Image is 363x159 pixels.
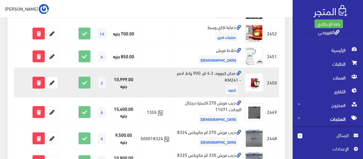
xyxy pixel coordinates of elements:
td: 2451 [265,45,279,68]
td: 850.00 جنيه [111,45,136,68]
td: 2452 [265,22,279,45]
a: القهوجي [318,27,340,36]
td: 2449 [265,97,279,127]
span: 0 [98,133,106,144]
span: المخزون [298,98,358,112]
img: khlat-frysh.jpg [245,47,263,66]
span: 6 [98,51,106,62]
img: . [314,5,347,17]
span: [DEMOGRAPHIC_DATA] [199,137,238,146]
td: 10,999.00 جنيه [111,68,136,97]
span: المنتجات [298,112,358,126]
span: الرئيسية [298,43,358,57]
span: 1 [298,133,302,138]
span: كينود [226,85,238,94]
img: dyb-frysh-270-akstra-dygtal-alygant-11071.png [245,103,263,121]
td: 2450 [265,68,279,97]
span: 0 [98,107,106,117]
span: التقارير [298,85,358,98]
td: خلاط فريش [174,45,243,68]
td: عجان كينوود، 4.3 لتر، 900 واط، احمر - KM241 [174,68,243,97]
img: dyb-frysh-270-ltr-matryks-8324.png [245,129,263,148]
a: باقة الإنطلاق [314,19,343,28]
span: اﻹعدادات [303,145,348,152]
span: الرسائل [307,132,349,139]
img: dfay-akay-ost.jpg [245,24,263,43]
a: الرئيسية [293,43,363,57]
a: العملاء [293,71,363,85]
img: aagan-kynood-43-ltr-900-oat-ahmr-km241.png [245,73,263,92]
span: [DEMOGRAPHIC_DATA] [199,55,238,64]
td: ديب فريش 270 لتر ماتريكس 8324 [174,127,243,150]
iframe: Drift Widget Chat Controller [8,116,31,140]
span: 2 [98,77,106,88]
a: التقارير [293,85,363,98]
td: 2448 [265,127,279,150]
td: دفاية اكاي وسط [174,22,243,45]
img: ... [39,4,49,14]
a: الطلبات [293,57,363,71]
span: كل المنتجات [298,126,345,140]
td: 700.00 جنيه [111,22,136,45]
a: ... [PERSON_NAME] [5,4,49,14]
a: كل المنتجات [293,126,363,140]
span: الطلبات [298,57,358,71]
a: اﻹعدادات [298,145,358,155]
span: منتجات اخري [215,32,238,42]
svg: Synced with Zoho Books [158,110,163,115]
td: 15,400.00 جنيه [111,97,136,127]
span: العملاء [298,71,358,85]
a: المنتجات [293,112,363,126]
td: 1355 [136,97,174,127]
span: 13 [97,28,107,39]
td: 9,500.00 جنيه [111,127,136,150]
span: [PERSON_NAME] [5,5,38,13]
a: 1 الرسائل [298,132,358,145]
svg: Synced with Zoho Books [164,137,169,142]
span: [DEMOGRAPHIC_DATA] [199,114,238,124]
a: المخزون [293,98,363,112]
td: 500018324 [136,127,174,150]
td: ديب فريش 270 اكسترا ديجتال اليجانت 11071 [174,97,243,127]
